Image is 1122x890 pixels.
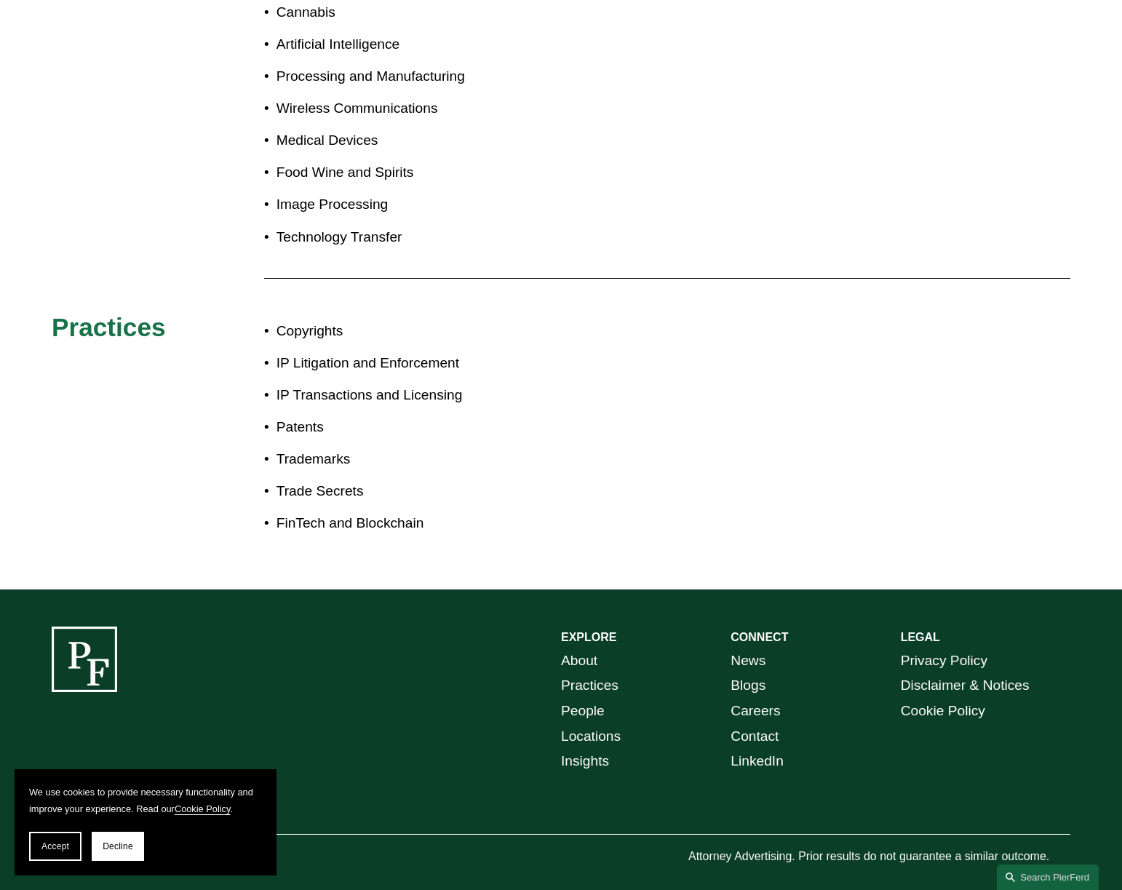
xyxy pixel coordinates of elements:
[688,846,1070,867] p: Attorney Advertising. Prior results do not guarantee a similar outcome.
[276,192,1070,218] p: Image Processing
[561,699,605,724] a: People
[561,724,621,750] a: Locations
[29,784,262,817] p: We use cookies to provide necessary functionality and improve your experience. Read our .
[276,32,1070,57] p: Artificial Intelligence
[561,749,609,774] a: Insights
[731,631,788,643] strong: CONNECT
[901,699,985,724] a: Cookie Policy
[901,673,1030,699] a: Disclaimer & Notices
[276,96,1070,122] p: Wireless Communications
[276,128,1070,154] p: Medical Devices
[276,64,1070,90] p: Processing and Manufacturing
[901,648,987,674] a: Privacy Policy
[561,631,616,643] strong: EXPLORE
[276,511,561,536] p: FinTech and Blockchain
[561,648,597,674] a: About
[103,841,133,851] span: Decline
[731,673,765,699] a: Blogs
[276,383,561,408] p: IP Transactions and Licensing
[92,832,144,861] button: Decline
[276,351,561,376] p: IP Litigation and Enforcement
[276,447,561,472] p: Trademarks
[997,865,1099,890] a: Search this site
[175,803,231,814] a: Cookie Policy
[52,313,166,341] span: Practices
[276,225,1070,250] p: Technology Transfer
[15,769,276,875] section: Cookie banner
[276,160,1070,186] p: Food Wine and Spirits
[276,479,561,504] p: Trade Secrets
[731,724,779,750] a: Contact
[731,648,765,674] a: News
[901,631,940,643] strong: LEGAL
[41,841,69,851] span: Accept
[276,415,561,440] p: Patents
[29,832,81,861] button: Accept
[561,673,618,699] a: Practices
[276,319,561,344] p: Copyrights
[731,699,780,724] a: Careers
[731,749,784,774] a: LinkedIn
